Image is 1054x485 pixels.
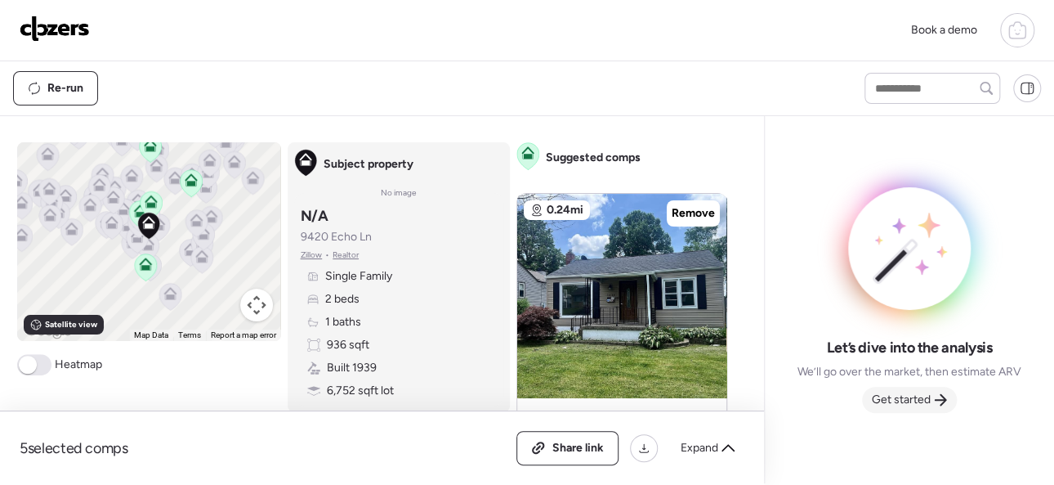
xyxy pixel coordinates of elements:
[47,80,83,97] span: Re-run
[20,16,90,42] img: Logo
[681,440,718,456] span: Expand
[381,186,417,200] span: No image
[325,268,392,285] span: Single Family
[546,150,641,166] span: Suggested comps
[20,438,128,458] span: 5 selected comps
[552,440,604,456] span: Share link
[911,23,977,37] span: Book a demo
[333,249,359,262] span: Realtor
[325,291,360,308] span: 2 beds
[134,330,168,341] button: Map Data
[325,314,361,330] span: 1 baths
[327,360,377,376] span: Built 1939
[826,338,992,357] span: Let’s dive into the analysis
[21,320,75,341] a: Open this area in Google Maps (opens a new window)
[672,205,715,222] span: Remove
[240,289,273,321] button: Map camera controls
[21,320,75,341] img: Google
[327,383,394,399] span: 6,752 sqft lot
[325,249,329,262] span: •
[797,364,1021,380] span: We’ll go over the market, then estimate ARV
[55,357,102,373] span: Heatmap
[178,330,201,339] a: Terms (opens in new tab)
[301,229,372,245] span: 9420 Echo Ln
[301,206,328,226] h3: N/A
[327,337,369,353] span: 936 sqft
[872,392,931,408] span: Get started
[301,249,323,262] span: Zillow
[324,156,413,173] span: Subject property
[45,318,97,331] span: Satellite view
[211,330,276,339] a: Report a map error
[547,202,583,218] span: 0.24mi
